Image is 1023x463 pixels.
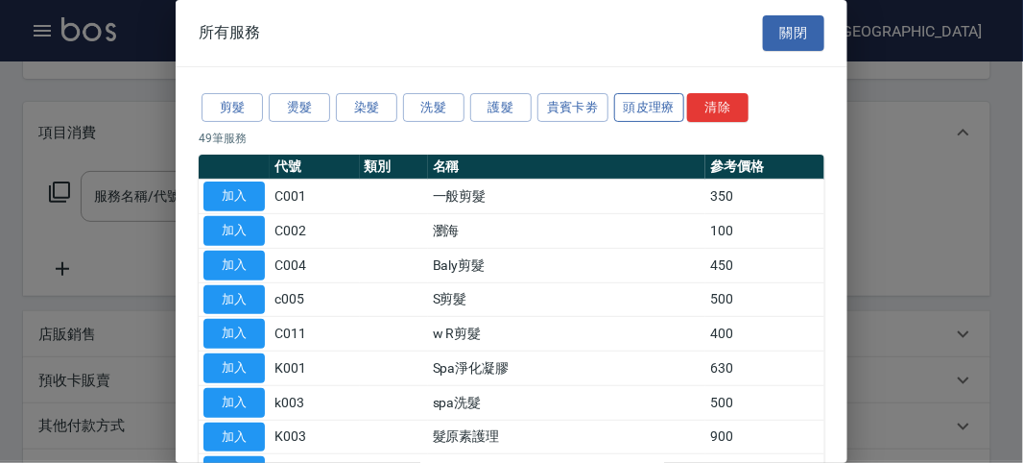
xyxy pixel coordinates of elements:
td: C011 [270,317,360,352]
td: K003 [270,420,360,454]
td: C001 [270,180,360,214]
span: 所有服務 [199,23,260,42]
button: 加入 [203,319,265,349]
td: c005 [270,282,360,317]
td: 髮原素護理 [428,420,706,454]
button: 加入 [203,182,265,211]
td: 350 [705,180,824,214]
button: 貴賓卡劵 [537,93,608,123]
button: 剪髮 [202,93,263,123]
td: S剪髮 [428,282,706,317]
th: 類別 [360,155,428,180]
button: 頭皮理療 [614,93,685,123]
button: 護髮 [470,93,532,123]
button: 加入 [203,216,265,246]
td: 一般剪髮 [428,180,706,214]
td: K001 [270,352,360,386]
td: k003 [270,385,360,420]
td: spa洗髮 [428,385,706,420]
td: Baly剪髮 [428,248,706,282]
td: Spa淨化凝膠 [428,352,706,386]
button: 加入 [203,423,265,452]
p: 49 筆服務 [199,130,824,147]
td: 630 [705,352,824,386]
td: C004 [270,248,360,282]
td: C002 [270,214,360,249]
th: 參考價格 [705,155,824,180]
th: 名稱 [428,155,706,180]
button: 加入 [203,353,265,383]
button: 燙髮 [269,93,330,123]
button: 清除 [687,93,749,123]
td: 500 [705,385,824,420]
td: 450 [705,248,824,282]
button: 洗髮 [403,93,464,123]
button: 加入 [203,388,265,418]
td: 400 [705,317,824,352]
button: 加入 [203,251,265,280]
td: 900 [705,420,824,454]
button: 關閉 [763,15,824,51]
td: 瀏海 [428,214,706,249]
button: 染髮 [336,93,397,123]
td: 100 [705,214,824,249]
th: 代號 [270,155,360,180]
button: 加入 [203,285,265,315]
td: 500 [705,282,824,317]
td: w R剪髮 [428,317,706,352]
